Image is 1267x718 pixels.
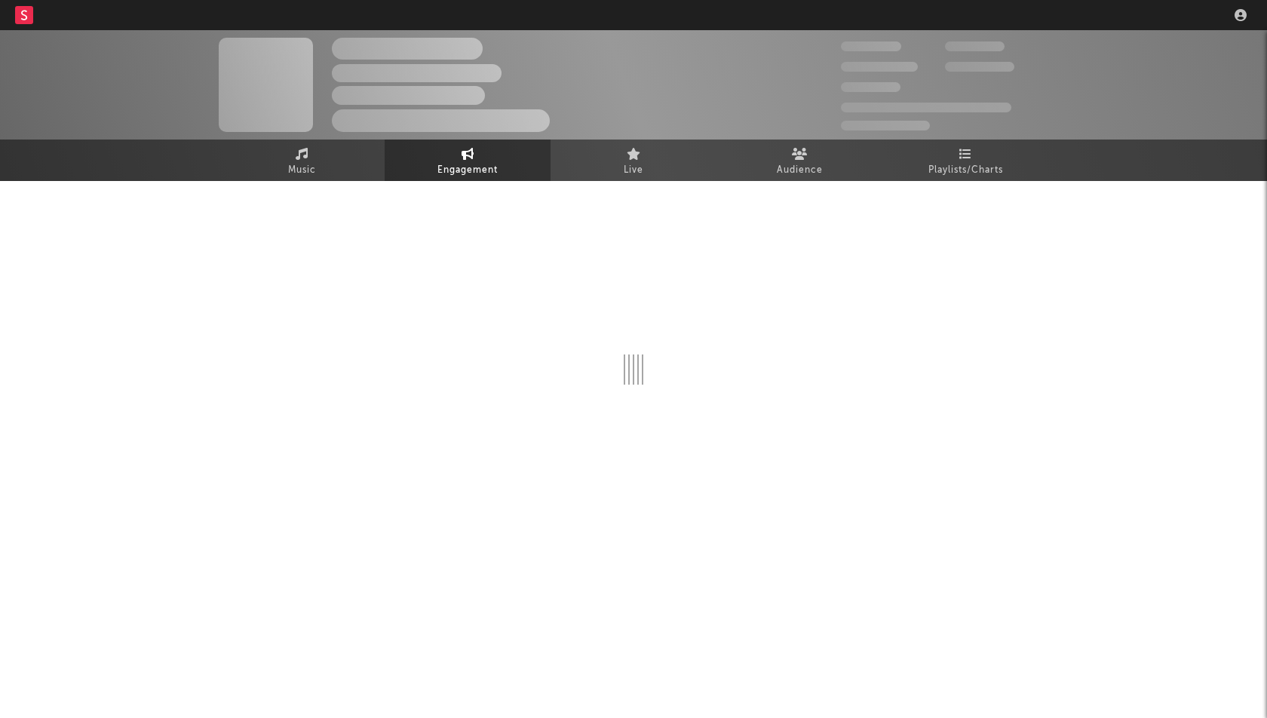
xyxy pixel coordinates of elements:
[928,161,1003,179] span: Playlists/Charts
[624,161,643,179] span: Live
[945,62,1014,72] span: 1 000 000
[288,161,316,179] span: Music
[777,161,823,179] span: Audience
[219,140,385,181] a: Music
[551,140,716,181] a: Live
[841,82,900,92] span: 100 000
[385,140,551,181] a: Engagement
[437,161,498,179] span: Engagement
[841,41,901,51] span: 300 000
[841,62,918,72] span: 50 000 000
[841,121,930,130] span: Jump Score: 85.0
[882,140,1048,181] a: Playlists/Charts
[841,103,1011,112] span: 50 000 000 Monthly Listeners
[945,41,1005,51] span: 100 000
[716,140,882,181] a: Audience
